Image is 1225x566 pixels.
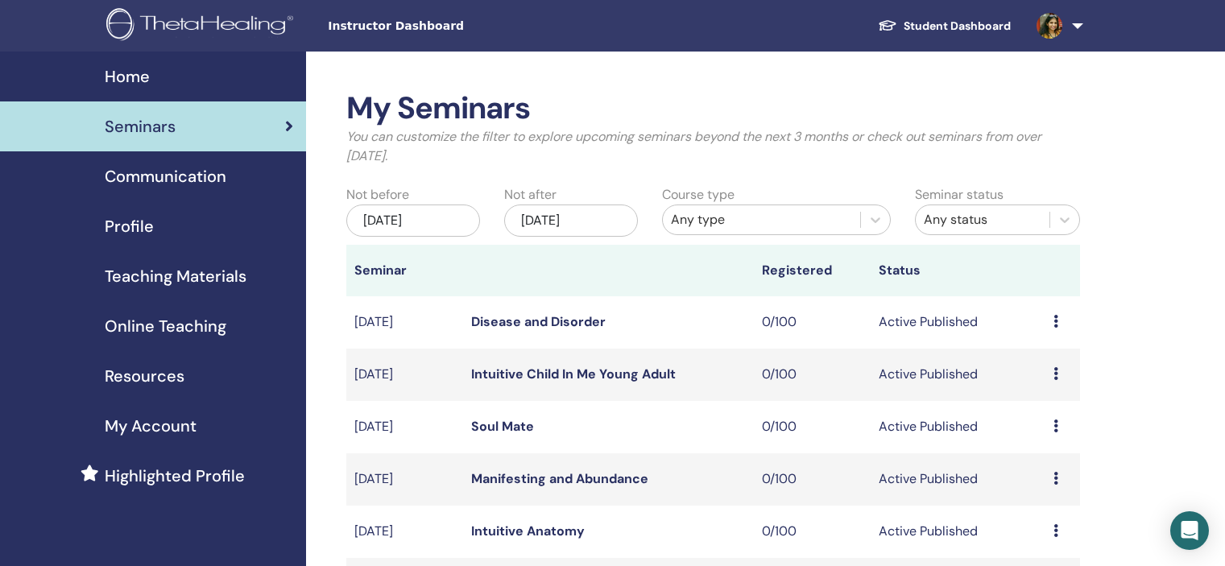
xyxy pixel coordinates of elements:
label: Seminar status [915,185,1004,205]
td: [DATE] [346,506,463,558]
label: Course type [662,185,735,205]
a: Soul Mate [471,418,534,435]
td: [DATE] [346,349,463,401]
span: Communication [105,164,226,188]
img: logo.png [106,8,299,44]
span: Online Teaching [105,314,226,338]
a: Student Dashboard [865,11,1024,41]
div: [DATE] [504,205,638,237]
td: [DATE] [346,401,463,453]
span: Instructor Dashboard [328,18,569,35]
label: Not after [504,185,557,205]
span: Teaching Materials [105,264,246,288]
td: 0/100 [754,401,871,453]
td: Active Published [871,453,1045,506]
img: default.jpg [1037,13,1062,39]
div: Open Intercom Messenger [1170,511,1209,550]
td: Active Published [871,349,1045,401]
td: Active Published [871,506,1045,558]
th: Registered [754,245,871,296]
label: Not before [346,185,409,205]
span: Resources [105,364,184,388]
img: graduation-cap-white.svg [878,19,897,32]
span: Seminars [105,114,176,138]
td: 0/100 [754,349,871,401]
span: Highlighted Profile [105,464,245,488]
td: [DATE] [346,453,463,506]
div: [DATE] [346,205,480,237]
a: Disease and Disorder [471,313,606,330]
a: Intuitive Child In Me Young Adult [471,366,676,382]
span: Home [105,64,150,89]
td: 0/100 [754,296,871,349]
p: You can customize the filter to explore upcoming seminars beyond the next 3 months or check out s... [346,127,1080,166]
th: Seminar [346,245,463,296]
a: Manifesting and Abundance [471,470,648,487]
td: [DATE] [346,296,463,349]
h2: My Seminars [346,90,1080,127]
th: Status [871,245,1045,296]
div: Any status [924,210,1041,229]
td: 0/100 [754,453,871,506]
td: Active Published [871,296,1045,349]
span: My Account [105,414,197,438]
span: Profile [105,214,154,238]
td: 0/100 [754,506,871,558]
div: Any type [671,210,852,229]
a: Intuitive Anatomy [471,523,585,539]
td: Active Published [871,401,1045,453]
